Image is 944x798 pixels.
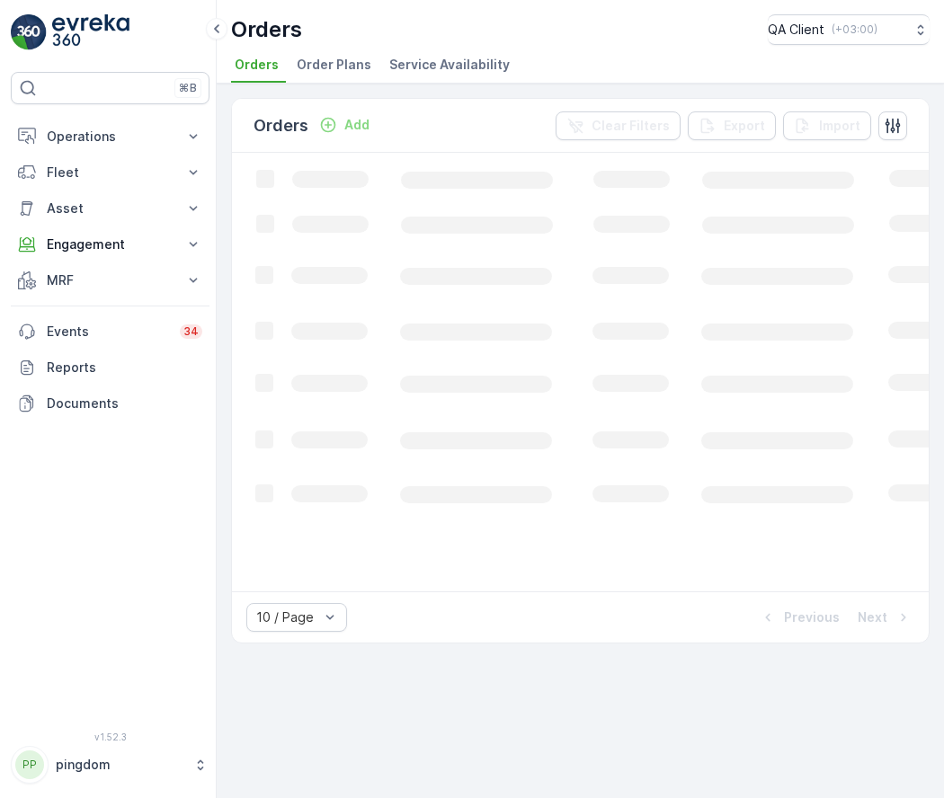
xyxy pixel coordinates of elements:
[47,323,169,341] p: Events
[52,14,129,50] img: logo_light-DOdMpM7g.png
[819,117,860,135] p: Import
[724,117,765,135] p: Export
[11,226,209,262] button: Engagement
[592,117,670,135] p: Clear Filters
[858,608,887,626] p: Next
[389,56,510,74] span: Service Availability
[15,750,44,779] div: PP
[11,731,209,742] span: v 1.52.3
[47,164,174,182] p: Fleet
[297,56,371,74] span: Order Plans
[832,22,877,37] p: ( +03:00 )
[783,111,871,140] button: Import
[11,119,209,155] button: Operations
[183,324,199,339] p: 34
[47,235,174,253] p: Engagement
[768,21,824,39] p: QA Client
[856,607,914,628] button: Next
[47,395,202,412] p: Documents
[556,111,681,140] button: Clear Filters
[47,359,202,377] p: Reports
[11,155,209,191] button: Fleet
[312,114,377,136] button: Add
[11,350,209,386] a: Reports
[56,756,184,774] p: pingdom
[11,746,209,784] button: PPpingdom
[11,262,209,298] button: MRF
[11,386,209,421] a: Documents
[11,314,209,350] a: Events34
[11,191,209,226] button: Asset
[784,608,840,626] p: Previous
[47,128,174,146] p: Operations
[47,271,174,289] p: MRF
[344,116,370,134] p: Add
[11,14,47,50] img: logo
[47,199,174,217] p: Asset
[757,607,842,628] button: Previous
[179,81,197,95] p: ⌘B
[254,113,308,138] p: Orders
[231,15,302,44] p: Orders
[688,111,776,140] button: Export
[768,14,930,45] button: QA Client(+03:00)
[235,56,279,74] span: Orders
